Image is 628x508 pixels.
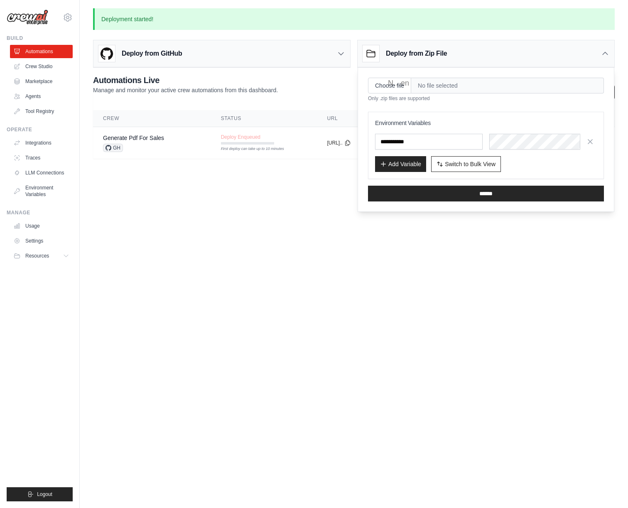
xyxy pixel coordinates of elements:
[10,105,73,118] a: Tool Registry
[386,49,447,59] h3: Deploy from Zip File
[7,487,73,501] button: Logout
[103,135,164,141] a: Generate Pdf For Sales
[375,156,426,172] button: Add Variable
[93,110,211,127] th: Crew
[25,253,49,259] span: Resources
[10,75,73,88] a: Marketplace
[368,95,604,102] p: Only .zip files are supported
[98,45,115,62] img: GitHub Logo
[221,146,274,152] div: First deploy can take up to 10 minutes
[10,249,73,263] button: Resources
[7,209,73,216] div: Manage
[211,110,317,127] th: Status
[375,119,597,127] h3: Environment Variables
[10,151,73,164] a: Traces
[317,110,381,127] th: URL
[37,491,52,498] span: Logout
[7,35,73,42] div: Build
[10,60,73,73] a: Crew Studio
[10,45,73,58] a: Automations
[411,78,604,93] span: No file selected
[10,219,73,233] a: Usage
[10,90,73,103] a: Agents
[10,181,73,201] a: Environment Variables
[122,49,182,59] h3: Deploy from GitHub
[7,10,48,25] img: Logo
[7,126,73,133] div: Operate
[93,86,278,94] p: Manage and monitor your active crew automations from this dashboard.
[103,144,123,152] span: GH
[93,8,615,30] p: Deployment started!
[221,134,260,140] span: Deploy Enqueued
[10,166,73,179] a: LLM Connections
[431,156,501,172] button: Switch to Bulk View
[10,234,73,248] a: Settings
[368,78,411,93] input: Choose file
[445,160,496,168] span: Switch to Bulk View
[93,74,278,86] h2: Automations Live
[10,136,73,150] a: Integrations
